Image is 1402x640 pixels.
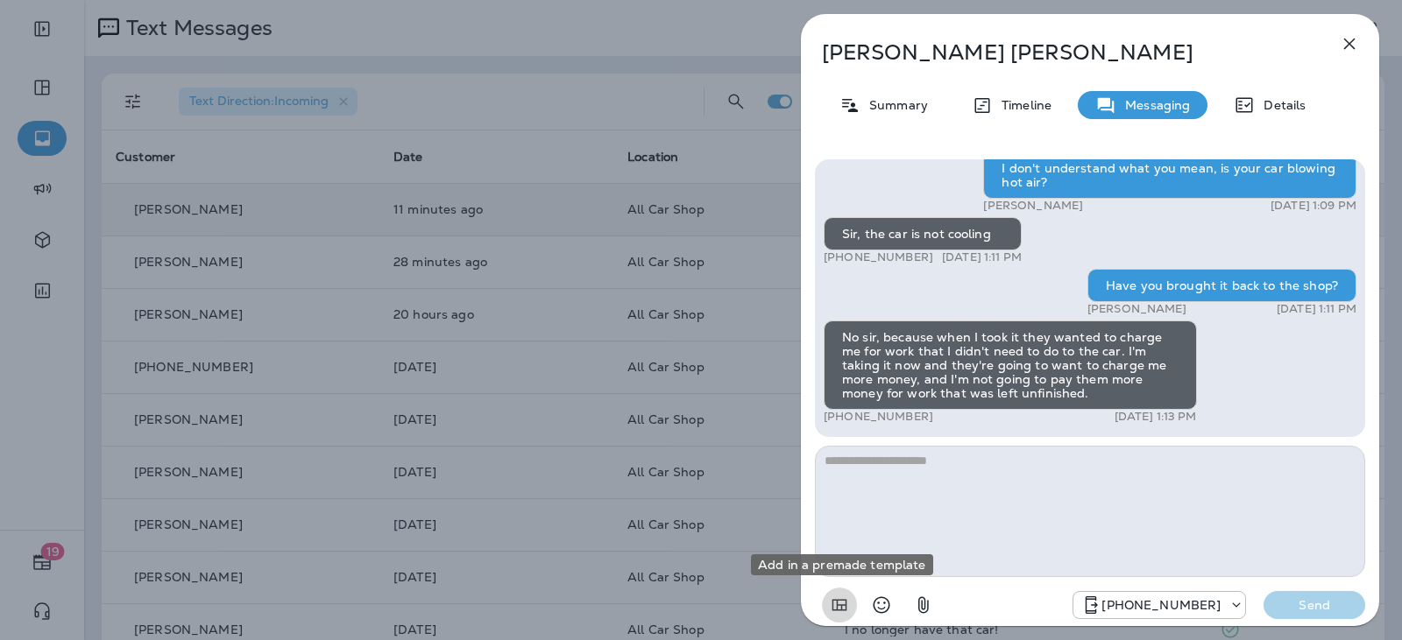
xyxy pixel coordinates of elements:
[860,98,928,112] p: Summary
[983,151,1356,199] div: I don't understand what you mean, is your car blowing hot air?
[822,587,857,622] button: Add in a premade template
[993,98,1051,112] p: Timeline
[751,554,933,575] div: Add in a premade template
[1087,269,1356,302] div: Have you brought it back to the shop?
[1115,410,1197,424] p: [DATE] 1:13 PM
[1271,199,1356,213] p: [DATE] 1:09 PM
[1255,98,1306,112] p: Details
[824,410,933,424] p: [PHONE_NUMBER]
[1073,594,1245,615] div: +1 (689) 265-4479
[824,250,933,264] p: [PHONE_NUMBER]
[1101,598,1221,612] p: [PHONE_NUMBER]
[942,250,1022,264] p: [DATE] 1:11 PM
[1087,302,1187,316] p: [PERSON_NAME]
[983,199,1083,213] p: [PERSON_NAME]
[824,320,1197,410] div: No sir, because when I took it they wanted to charge me for work that I didn't need to do to the ...
[1277,302,1356,316] p: [DATE] 1:11 PM
[822,40,1300,65] p: [PERSON_NAME] [PERSON_NAME]
[864,587,899,622] button: Select an emoji
[1116,98,1190,112] p: Messaging
[824,217,1022,250] div: Sir, the car is not cooling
